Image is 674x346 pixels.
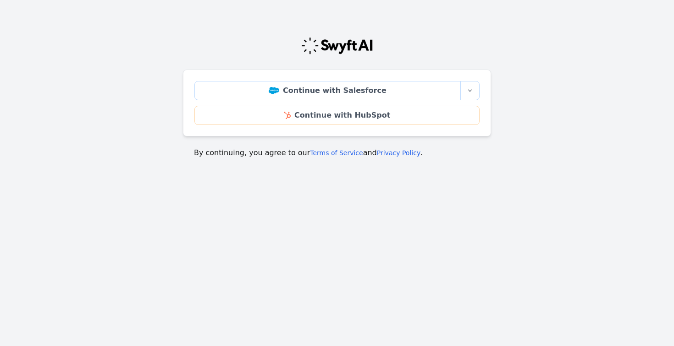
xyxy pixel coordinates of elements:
[377,149,420,157] a: Privacy Policy
[194,106,480,125] a: Continue with HubSpot
[269,87,279,94] img: Salesforce
[301,37,373,55] img: Swyft Logo
[284,112,291,119] img: HubSpot
[194,81,461,100] a: Continue with Salesforce
[194,147,480,158] p: By continuing, you agree to our and .
[310,149,363,157] a: Terms of Service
